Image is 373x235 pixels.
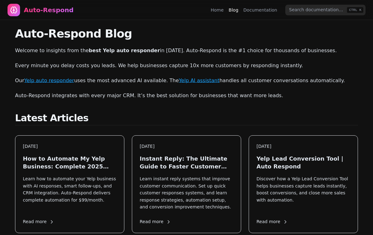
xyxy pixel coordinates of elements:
[24,6,74,14] div: Auto-Respond
[132,135,241,233] a: [DATE]Instant Reply: The Ultimate Guide to Faster Customer ResponseLearn instant reply systems th...
[179,77,220,83] a: Yelp AI assistant
[23,175,117,210] p: Learn how to automate your Yelp business with AI responses, smart follow-ups, and CRM integration...
[256,155,350,170] h3: Yelp Lead Conversion Tool | Auto Respond
[89,47,160,53] strong: best Yelp auto responder
[15,91,358,100] p: Auto-Respond integrates with every major CRM. It’s the best solution for businesses that want mor...
[249,135,358,233] a: [DATE]Yelp Lead Conversion Tool | Auto RespondDiscover how a Yelp Lead Conversion Tool helps busi...
[23,155,117,170] h3: How to Automate My Yelp Business: Complete 2025 Guide
[15,46,358,55] p: Welcome to insights from the in [DATE]. Auto-Respond is the #1 choice for thousands of businesses.
[15,61,358,70] p: Every minute you delay costs you leads. We help businesses capture 10x more customers by respondi...
[140,143,233,150] div: [DATE]
[256,175,350,210] p: Discover how a Yelp Lead Conversion Tool helps businesses capture leads instantly, boost conversi...
[140,218,171,225] span: Read more
[23,143,117,150] div: [DATE]
[8,4,74,16] a: Home page
[140,155,233,170] h3: Instant Reply: The Ultimate Guide to Faster Customer Response
[229,7,238,13] a: Blog
[15,76,358,85] p: Our uses the most advanced AI available. The handles all customer conversations automatically.
[15,27,358,40] h1: Auto-Respond Blog
[285,5,365,15] input: Search documentation…
[23,218,54,225] span: Read more
[243,7,277,13] a: Documentation
[15,135,124,233] a: [DATE]How to Automate My Yelp Business: Complete 2025 GuideLearn how to automate your Yelp busine...
[15,112,358,125] h2: Latest Articles
[24,77,74,83] a: Yelp auto responder
[256,218,288,225] span: Read more
[256,143,350,150] div: [DATE]
[211,7,224,13] a: Home
[140,175,233,210] p: Learn instant reply systems that improve customer communication. Set up quick customer responses ...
